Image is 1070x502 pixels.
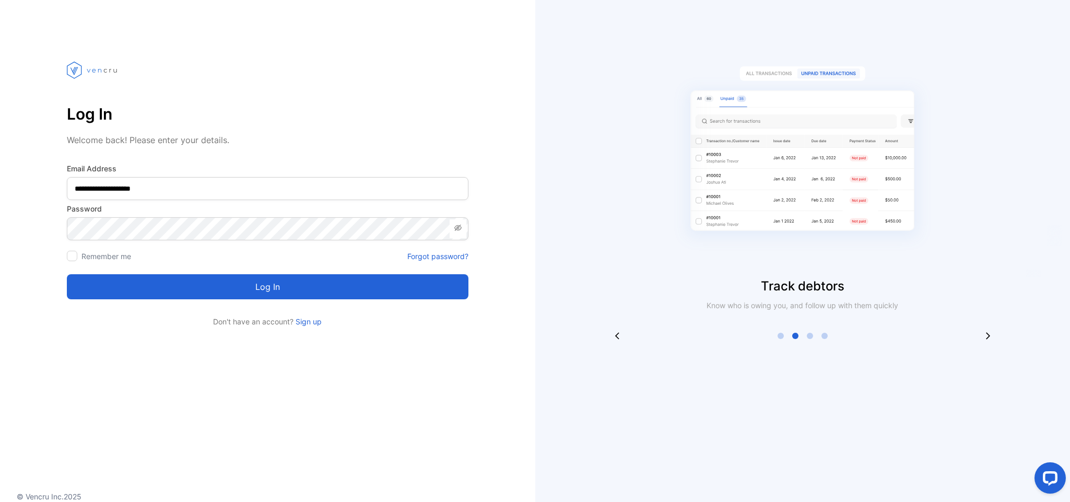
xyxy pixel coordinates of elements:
[67,163,468,174] label: Email Address
[67,42,119,98] img: vencru logo
[1026,458,1070,502] iframe: LiveChat chat widget
[67,134,468,146] p: Welcome back! Please enter your details.
[293,317,322,326] a: Sign up
[67,274,468,299] button: Log in
[81,252,131,261] label: Remember me
[702,300,903,311] p: Know who is owing you, and follow up with them quickly
[67,316,468,327] p: Don't have an account?
[672,42,933,277] img: slider image
[67,101,468,126] p: Log In
[407,251,468,262] a: Forgot password?
[67,203,468,214] label: Password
